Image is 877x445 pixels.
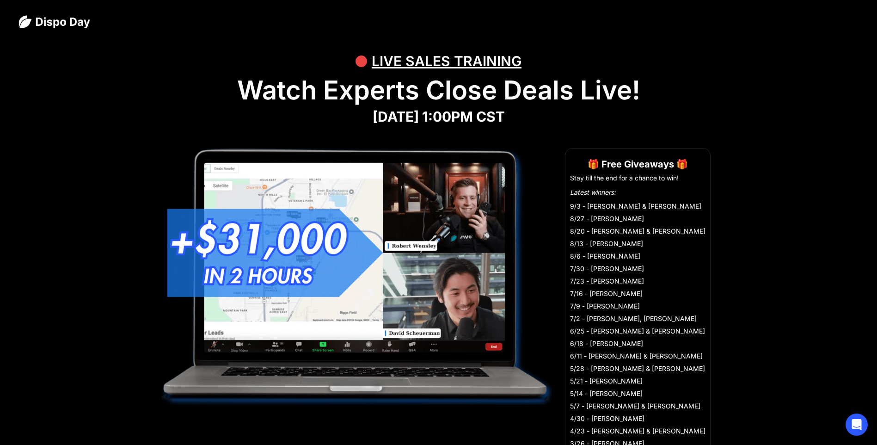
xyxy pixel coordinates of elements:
[570,188,616,196] em: Latest winners:
[373,108,505,125] strong: [DATE] 1:00PM CST
[372,47,521,75] div: LIVE SALES TRAINING
[570,173,705,183] li: Stay till the end for a chance to win!
[846,414,868,436] div: Open Intercom Messenger
[588,159,688,170] strong: 🎁 Free Giveaways 🎁
[18,75,859,106] h1: Watch Experts Close Deals Live!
